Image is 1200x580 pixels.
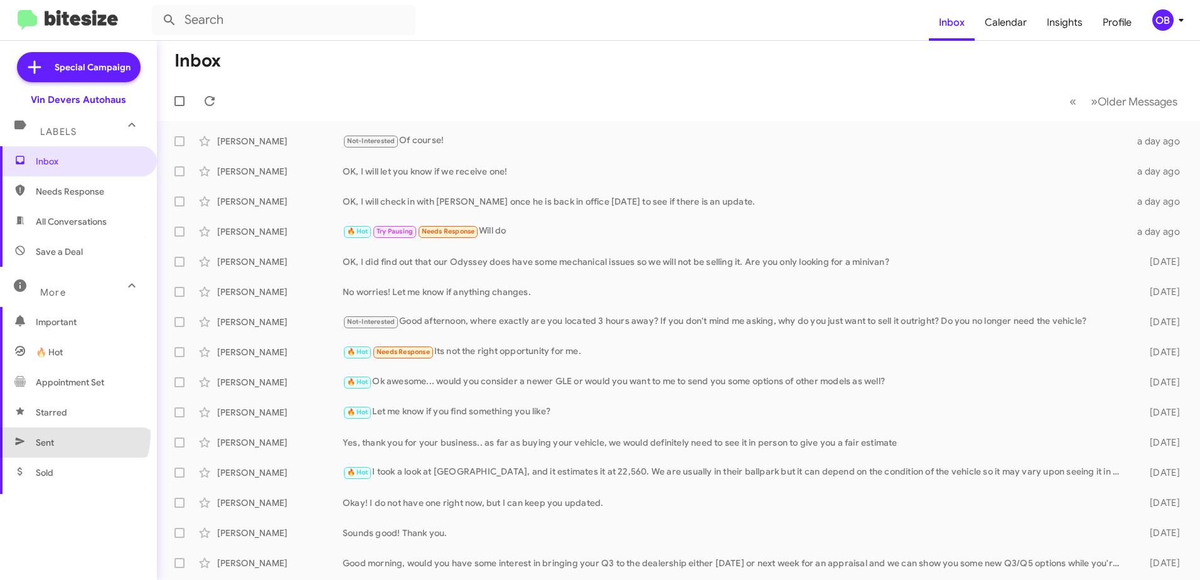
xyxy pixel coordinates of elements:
div: [PERSON_NAME] [217,376,343,389]
span: Inbox [36,155,142,168]
span: 🔥 Hot [347,348,368,356]
div: a day ago [1130,195,1190,208]
div: [DATE] [1130,255,1190,268]
button: Next [1083,89,1185,114]
span: Important [36,316,142,328]
a: Inbox [929,4,975,41]
div: [PERSON_NAME] [217,225,343,238]
span: All Conversations [36,215,107,228]
div: [DATE] [1130,466,1190,479]
div: Will do [343,224,1130,239]
span: 🔥 Hot [36,346,63,358]
div: Good afternoon, where exactly are you located 3 hours away? If you don't mind me asking, why do y... [343,314,1130,329]
div: OK, I will check in with [PERSON_NAME] once he is back in office [DATE] to see if there is an upd... [343,195,1130,208]
span: » [1091,94,1098,109]
div: [DATE] [1130,497,1190,509]
div: [DATE] [1130,286,1190,298]
div: a day ago [1130,135,1190,148]
span: 🔥 Hot [347,227,368,235]
div: [PERSON_NAME] [217,466,343,479]
div: OK, I will let you know if we receive one! [343,165,1130,178]
div: No worries! Let me know if anything changes. [343,286,1130,298]
div: [PERSON_NAME] [217,346,343,358]
div: [DATE] [1130,376,1190,389]
div: [PERSON_NAME] [217,316,343,328]
div: [DATE] [1130,316,1190,328]
span: Starred [36,406,67,419]
div: [PERSON_NAME] [217,255,343,268]
span: Older Messages [1098,95,1177,109]
div: Yes, thank you for your business.. as far as buying your vehicle, we would definitely need to see... [343,436,1130,449]
span: Needs Response [36,185,142,198]
div: [DATE] [1130,436,1190,449]
div: Its not the right opportunity for me. [343,345,1130,359]
div: [DATE] [1130,346,1190,358]
div: OB [1152,9,1174,31]
span: Save a Deal [36,245,83,258]
div: a day ago [1130,225,1190,238]
div: [DATE] [1130,406,1190,419]
div: Of course! [343,134,1130,148]
a: Calendar [975,4,1037,41]
span: Appointment Set [36,376,104,389]
a: Profile [1093,4,1142,41]
div: [PERSON_NAME] [217,135,343,148]
span: « [1069,94,1076,109]
div: OK, I did find out that our Odyssey does have some mechanical issues so we will not be selling it... [343,255,1130,268]
div: I took a look at [GEOGRAPHIC_DATA], and it estimates it at 22,560. We are usually in their ballpa... [343,465,1130,480]
input: Search [152,5,415,35]
div: [DATE] [1130,557,1190,569]
div: [PERSON_NAME] [217,527,343,539]
nav: Page navigation example [1063,89,1185,114]
span: 🔥 Hot [347,408,368,416]
div: [PERSON_NAME] [217,557,343,569]
div: [PERSON_NAME] [217,286,343,298]
span: Try Pausing [377,227,413,235]
div: [DATE] [1130,527,1190,539]
span: 🔥 Hot [347,378,368,386]
div: Okay! I do not have one right now, but I can keep you updated. [343,497,1130,509]
div: Vin Devers Autohaus [31,94,126,106]
div: [PERSON_NAME] [217,406,343,419]
div: [PERSON_NAME] [217,165,343,178]
div: Sounds good! Thank you. [343,527,1130,539]
a: Special Campaign [17,52,141,82]
div: a day ago [1130,165,1190,178]
span: Sold [36,466,53,479]
span: More [40,287,66,298]
span: Needs Response [422,227,475,235]
span: Sent [36,436,54,449]
div: [PERSON_NAME] [217,195,343,208]
span: Not-Interested [347,318,395,326]
div: Let me know if you find something you like? [343,405,1130,419]
div: Good morning, would you have some interest in bringing your Q3 to the dealership either [DATE] or... [343,557,1130,569]
span: Needs Response [377,348,430,356]
h1: Inbox [174,51,221,71]
div: [PERSON_NAME] [217,436,343,449]
a: Insights [1037,4,1093,41]
button: OB [1142,9,1186,31]
span: Labels [40,126,77,137]
span: Special Campaign [55,61,131,73]
span: 🔥 Hot [347,468,368,476]
div: Ok awesome... would you consider a newer GLE or would you want to me to send you some options of ... [343,375,1130,389]
span: Not-Interested [347,137,395,145]
div: [PERSON_NAME] [217,497,343,509]
button: Previous [1062,89,1084,114]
